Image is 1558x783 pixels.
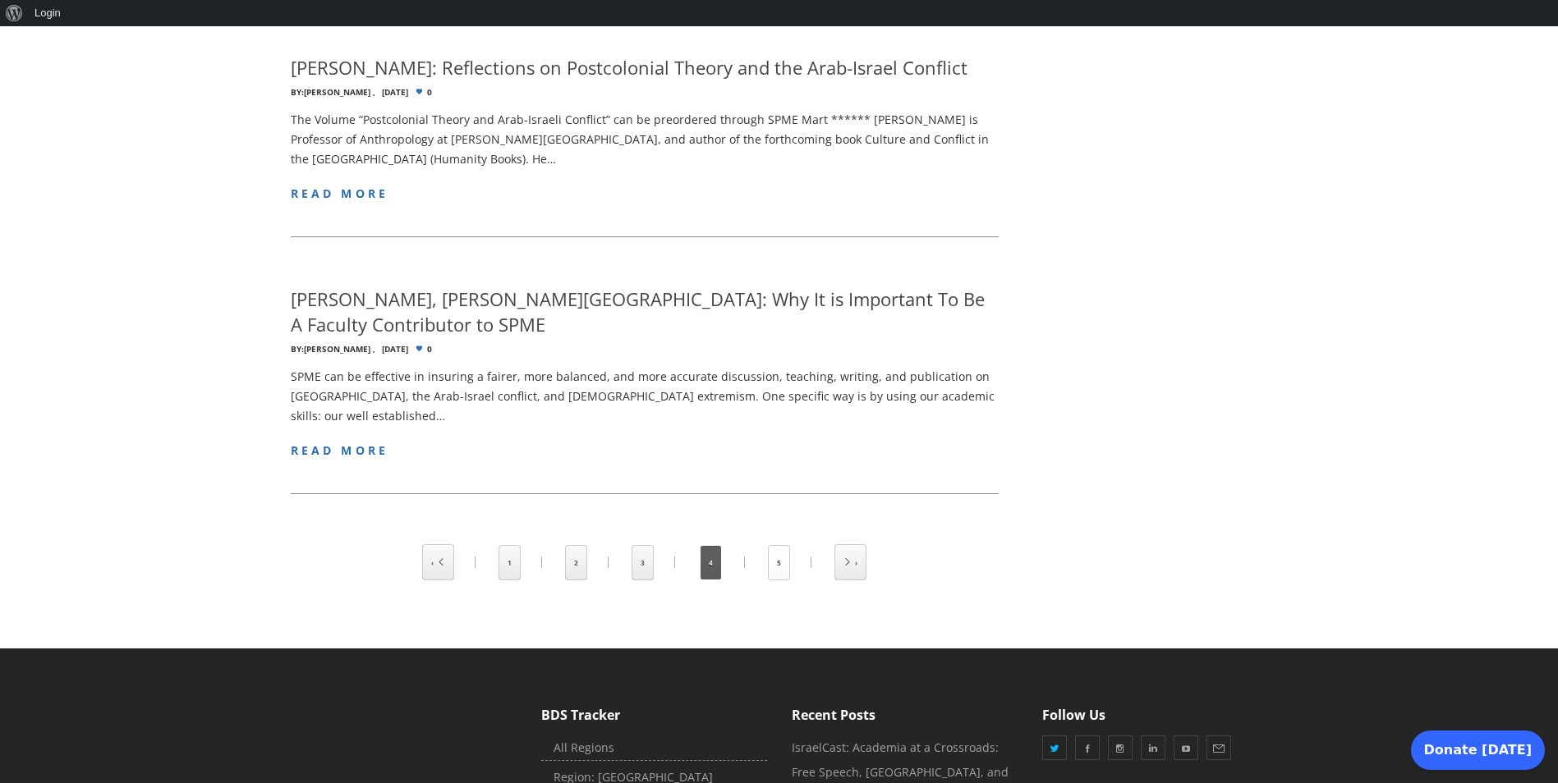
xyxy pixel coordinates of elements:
span: 4 [701,546,721,579]
span: By: [291,86,304,98]
a: 1 [499,546,520,579]
a: 5 [769,546,789,579]
time: [DATE] [382,345,408,354]
h4: [PERSON_NAME]: Reflections on Postcolonial Theory and the Arab-Israel Conflict [291,55,967,80]
a: [PERSON_NAME] [304,86,370,98]
a: All Regions [541,735,767,761]
h5: BDS Tracker [541,706,767,724]
h4: [PERSON_NAME], [PERSON_NAME][GEOGRAPHIC_DATA]: Why It is Important To Be A Faculty Contributor to... [291,286,1000,337]
h5: Follow Us [1042,706,1268,724]
p: The Volume “Postcolonial Theory and Arab-Israeli Conflict” can be preordered through SPME Mart **... [291,110,1000,168]
div: 0 [291,88,1000,97]
a: 2 [566,546,586,579]
time: [DATE] [382,88,408,97]
h5: Recent Posts [792,706,1018,724]
a: 3 [632,546,653,579]
p: SPME can be effective in insuring a fairer, more balanced, and more accurate discussion, teaching... [291,367,1000,425]
span: By: [291,343,304,355]
a: read more [291,442,389,458]
div: 0 [291,345,1000,354]
a: read more [291,185,389,201]
a: [PERSON_NAME] [304,343,370,355]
